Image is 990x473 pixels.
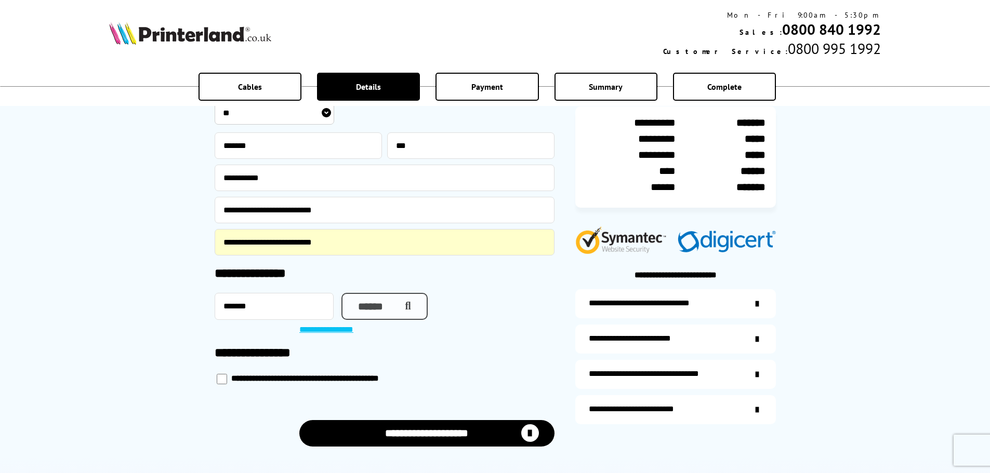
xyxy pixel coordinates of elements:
[238,82,262,92] span: Cables
[575,325,776,354] a: items-arrive
[707,82,742,92] span: Complete
[575,289,776,318] a: additional-ink
[740,28,782,37] span: Sales:
[663,47,788,56] span: Customer Service:
[575,395,776,424] a: secure-website
[663,10,881,20] div: Mon - Fri 9:00am - 5:30pm
[575,360,776,389] a: additional-cables
[782,20,881,39] a: 0800 840 1992
[471,82,503,92] span: Payment
[788,39,881,58] span: 0800 995 1992
[356,82,381,92] span: Details
[109,22,271,45] img: Printerland Logo
[589,82,623,92] span: Summary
